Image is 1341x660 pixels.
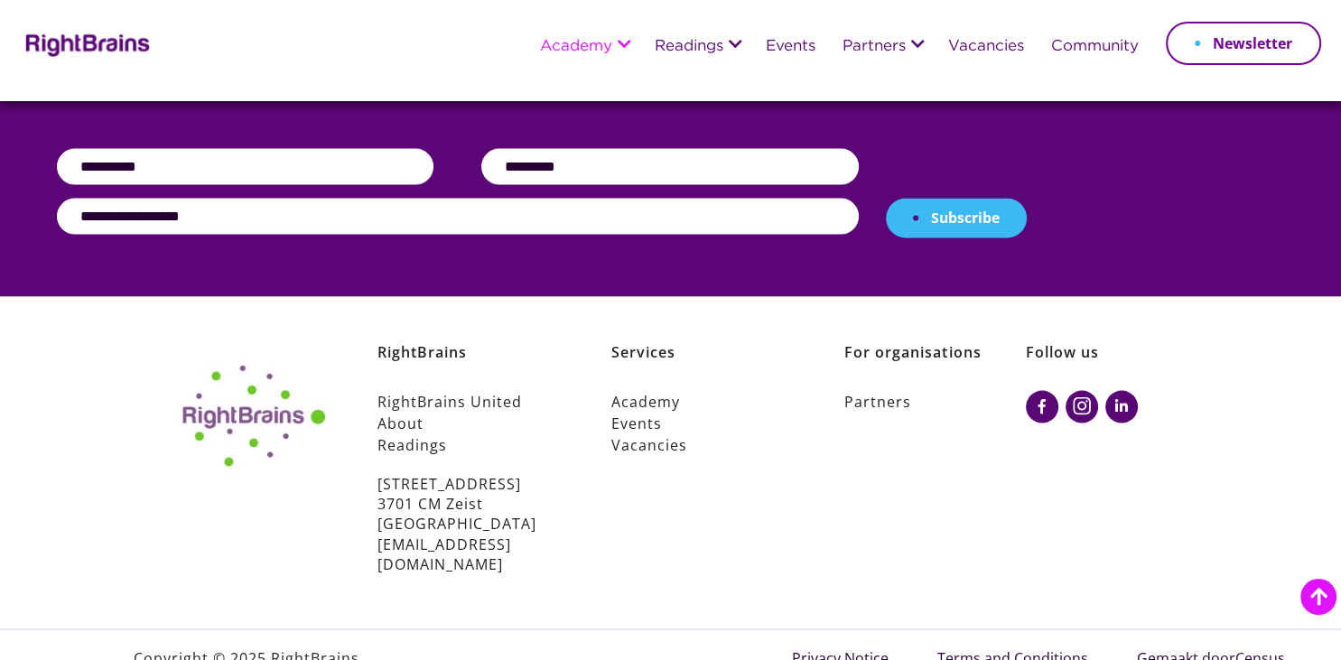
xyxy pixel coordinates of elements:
[655,39,723,55] a: Readings
[766,39,815,55] a: Events
[57,70,1285,149] p: Subscribe to our newsletter
[377,474,559,575] p: [STREET_ADDRESS] 3701 CM Zeist [GEOGRAPHIC_DATA]
[377,434,559,456] a: Readings
[844,391,1026,413] a: Partners
[1026,342,1178,391] h6: Follow us
[844,342,1026,391] h6: For organisations
[1166,22,1321,65] a: Newsletter
[843,39,906,55] a: Partners
[886,199,1027,238] button: Subscribe
[377,413,559,434] a: About
[377,391,559,413] a: RightBrains United
[611,391,793,413] a: Academy
[611,434,793,456] a: Vacancies
[948,39,1024,55] a: Vacancies
[377,342,559,391] h6: RightBrains
[20,31,151,57] img: Rightbrains
[1051,39,1139,55] a: Community
[377,534,559,575] a: [EMAIL_ADDRESS][DOMAIN_NAME]
[611,413,793,434] a: Events
[611,342,793,391] h6: Services
[540,39,612,55] a: Academy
